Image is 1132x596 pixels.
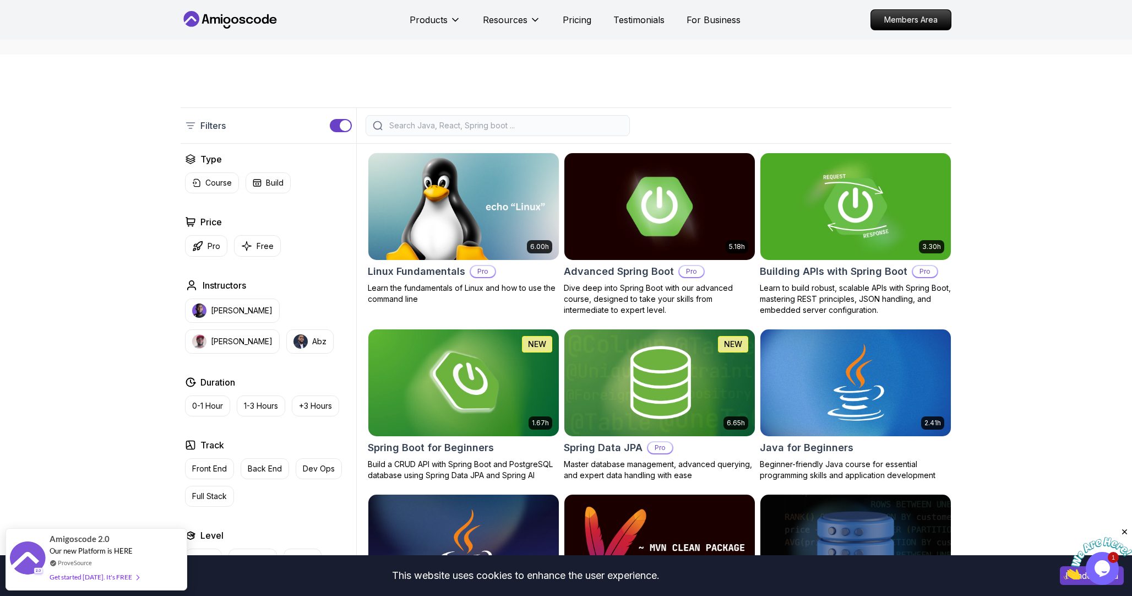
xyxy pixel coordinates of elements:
[483,13,527,26] p: Resources
[564,283,755,316] p: Dive deep into Spring Boot with our advanced course, designed to take your skills from intermedia...
[368,440,494,456] h2: Spring Boot for Beginners
[185,486,234,507] button: Full Stack
[368,283,559,305] p: Learn the fundamentals of Linux and how to use the command line
[192,554,215,565] p: Junior
[236,554,270,565] p: Mid-level
[241,458,289,479] button: Back End
[410,13,461,35] button: Products
[200,153,222,166] h2: Type
[185,458,234,479] button: Front End
[237,395,285,416] button: 1-3 Hours
[368,264,465,279] h2: Linux Fundamentals
[564,153,755,316] a: Advanced Spring Boot card5.18hAdvanced Spring BootProDive deep into Spring Boot with our advanced...
[368,329,559,436] img: Spring Boot for Beginners card
[200,215,222,229] h2: Price
[303,463,335,474] p: Dev Ops
[564,329,755,481] a: Spring Data JPA card6.65hNEWSpring Data JPAProMaster database management, advanced querying, and ...
[1060,566,1124,585] button: Accept cookies
[200,119,226,132] p: Filters
[185,395,230,416] button: 0-1 Hour
[50,546,133,555] span: Our new Platform is HERE
[257,241,274,252] p: Free
[50,571,139,583] div: Get started [DATE]. It's FREE
[530,242,549,251] p: 6.00h
[185,329,280,354] button: instructor img[PERSON_NAME]
[291,554,314,565] p: Senior
[200,438,224,452] h2: Track
[293,334,308,349] img: instructor img
[200,529,224,542] h2: Level
[368,459,559,481] p: Build a CRUD API with Spring Boot and PostgreSQL database using Spring Data JPA and Spring AI
[922,242,941,251] p: 3.30h
[296,458,342,479] button: Dev Ops
[292,395,339,416] button: +3 Hours
[1064,527,1132,579] iframe: chat widget
[58,558,92,567] a: ProveSource
[248,463,282,474] p: Back End
[729,242,745,251] p: 5.18h
[564,440,643,456] h2: Spring Data JPA
[205,177,232,188] p: Course
[246,172,291,193] button: Build
[532,419,549,427] p: 1.67h
[312,336,326,347] p: Abz
[760,329,951,481] a: Java for Beginners card2.41hJava for BeginnersBeginner-friendly Java course for essential program...
[368,153,559,305] a: Linux Fundamentals card6.00hLinux FundamentalsProLearn the fundamentals of Linux and how to use t...
[679,266,704,277] p: Pro
[564,329,755,436] img: Spring Data JPA card
[559,150,759,262] img: Advanced Spring Boot card
[760,153,951,316] a: Building APIs with Spring Boot card3.30hBuilding APIs with Spring BootProLearn to build robust, s...
[192,463,227,474] p: Front End
[299,400,332,411] p: +3 Hours
[387,120,623,131] input: Search Java, React, Spring boot ...
[244,400,278,411] p: 1-3 Hours
[870,9,951,30] a: Members Area
[192,491,227,502] p: Full Stack
[368,329,559,481] a: Spring Boot for Beginners card1.67hNEWSpring Boot for BeginnersBuild a CRUD API with Spring Boot ...
[10,541,46,577] img: provesource social proof notification image
[266,177,284,188] p: Build
[185,172,239,193] button: Course
[760,283,951,316] p: Learn to build robust, scalable APIs with Spring Boot, mastering REST principles, JSON handling, ...
[192,400,223,411] p: 0-1 Hour
[471,266,495,277] p: Pro
[760,153,951,260] img: Building APIs with Spring Boot card
[483,13,541,35] button: Resources
[760,329,951,436] img: Java for Beginners card
[913,266,937,277] p: Pro
[924,419,941,427] p: 2.41h
[185,549,222,570] button: Junior
[760,459,951,481] p: Beginner-friendly Java course for essential programming skills and application development
[286,329,334,354] button: instructor imgAbz
[410,13,448,26] p: Products
[727,419,745,427] p: 6.65h
[687,13,741,26] a: For Business
[192,334,206,349] img: instructor img
[528,339,546,350] p: NEW
[211,305,273,316] p: [PERSON_NAME]
[613,13,665,26] a: Testimonials
[564,264,674,279] h2: Advanced Spring Boot
[211,336,273,347] p: [PERSON_NAME]
[760,264,907,279] h2: Building APIs with Spring Boot
[208,241,220,252] p: Pro
[185,235,227,257] button: Pro
[8,564,1043,588] div: This website uses cookies to enhance the user experience.
[234,235,281,257] button: Free
[192,304,206,318] img: instructor img
[760,440,853,456] h2: Java for Beginners
[648,442,672,453] p: Pro
[200,376,235,389] h2: Duration
[564,459,755,481] p: Master database management, advanced querying, and expert data handling with ease
[368,153,559,260] img: Linux Fundamentals card
[50,533,110,545] span: Amigoscode 2.0
[228,549,277,570] button: Mid-level
[563,13,591,26] a: Pricing
[203,279,246,292] h2: Instructors
[185,299,280,323] button: instructor img[PERSON_NAME]
[284,549,322,570] button: Senior
[724,339,742,350] p: NEW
